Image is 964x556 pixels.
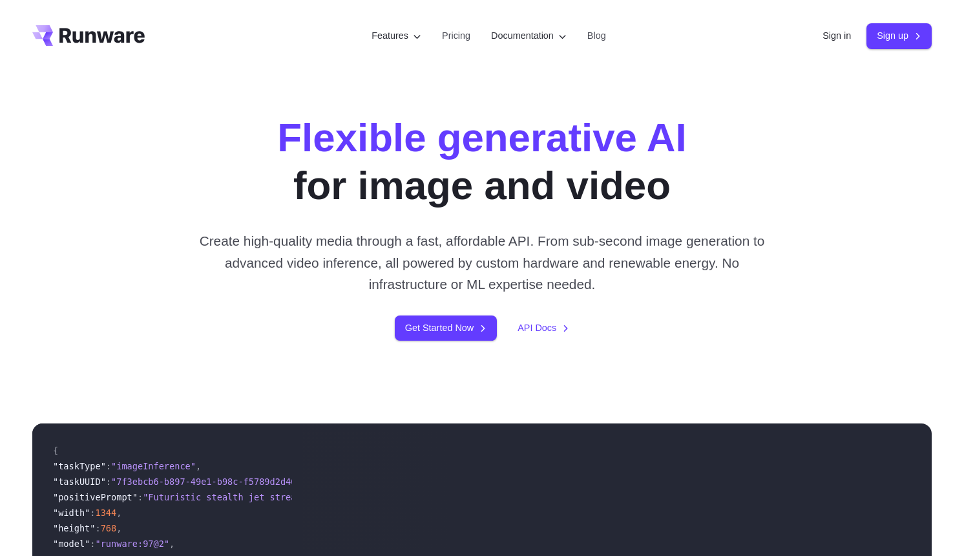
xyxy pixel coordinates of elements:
[53,508,90,518] span: "width"
[169,539,174,549] span: ,
[90,508,95,518] span: :
[442,28,470,43] a: Pricing
[53,476,106,487] span: "taskUUID"
[53,461,106,471] span: "taskType"
[95,523,100,533] span: :
[372,28,421,43] label: Features
[823,28,851,43] a: Sign in
[395,315,497,341] a: Get Started Now
[111,476,312,487] span: "7f3ebcb6-b897-49e1-b98c-f5789d2d40d7"
[95,539,169,549] span: "runware:97@2"
[143,492,624,502] span: "Futuristic stealth jet streaking through a neon-lit cityscape with glowing purple exhaust"
[111,461,196,471] span: "imageInference"
[196,461,201,471] span: ,
[277,114,686,209] h1: for image and video
[53,492,138,502] span: "positivePrompt"
[116,508,121,518] span: ,
[277,115,686,160] strong: Flexible generative AI
[90,539,95,549] span: :
[101,523,117,533] span: 768
[106,476,111,487] span: :
[32,25,145,46] a: Go to /
[53,523,95,533] span: "height"
[587,28,606,43] a: Blog
[53,445,58,456] span: {
[53,539,90,549] span: "model"
[106,461,111,471] span: :
[194,230,770,295] p: Create high-quality media through a fast, affordable API. From sub-second image generation to adv...
[138,492,143,502] span: :
[116,523,121,533] span: ,
[518,321,569,336] a: API Docs
[95,508,116,518] span: 1344
[491,28,567,43] label: Documentation
[866,23,932,48] a: Sign up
